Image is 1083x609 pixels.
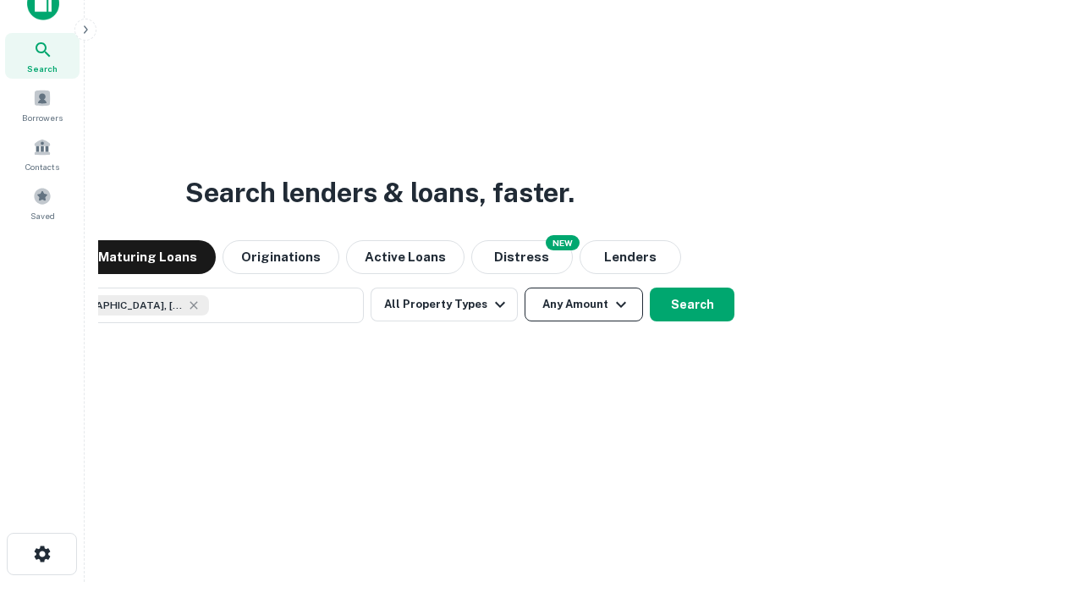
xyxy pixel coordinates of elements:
button: Active Loans [346,240,465,274]
a: Saved [5,180,80,226]
a: Search [5,33,80,79]
button: Any Amount [525,288,643,321]
a: Contacts [5,131,80,177]
button: Originations [223,240,339,274]
button: Search [650,288,734,321]
span: Contacts [25,160,59,173]
span: Search [27,62,58,75]
button: Maturing Loans [80,240,216,274]
button: [GEOGRAPHIC_DATA], [GEOGRAPHIC_DATA], [GEOGRAPHIC_DATA] [25,288,364,323]
span: Borrowers [22,111,63,124]
span: [GEOGRAPHIC_DATA], [GEOGRAPHIC_DATA], [GEOGRAPHIC_DATA] [57,298,184,313]
span: Saved [30,209,55,222]
div: NEW [546,235,580,250]
button: Lenders [580,240,681,274]
iframe: Chat Widget [998,474,1083,555]
h3: Search lenders & loans, faster. [185,173,574,213]
button: Search distressed loans with lien and other non-mortgage details. [471,240,573,274]
button: All Property Types [371,288,518,321]
a: Borrowers [5,82,80,128]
